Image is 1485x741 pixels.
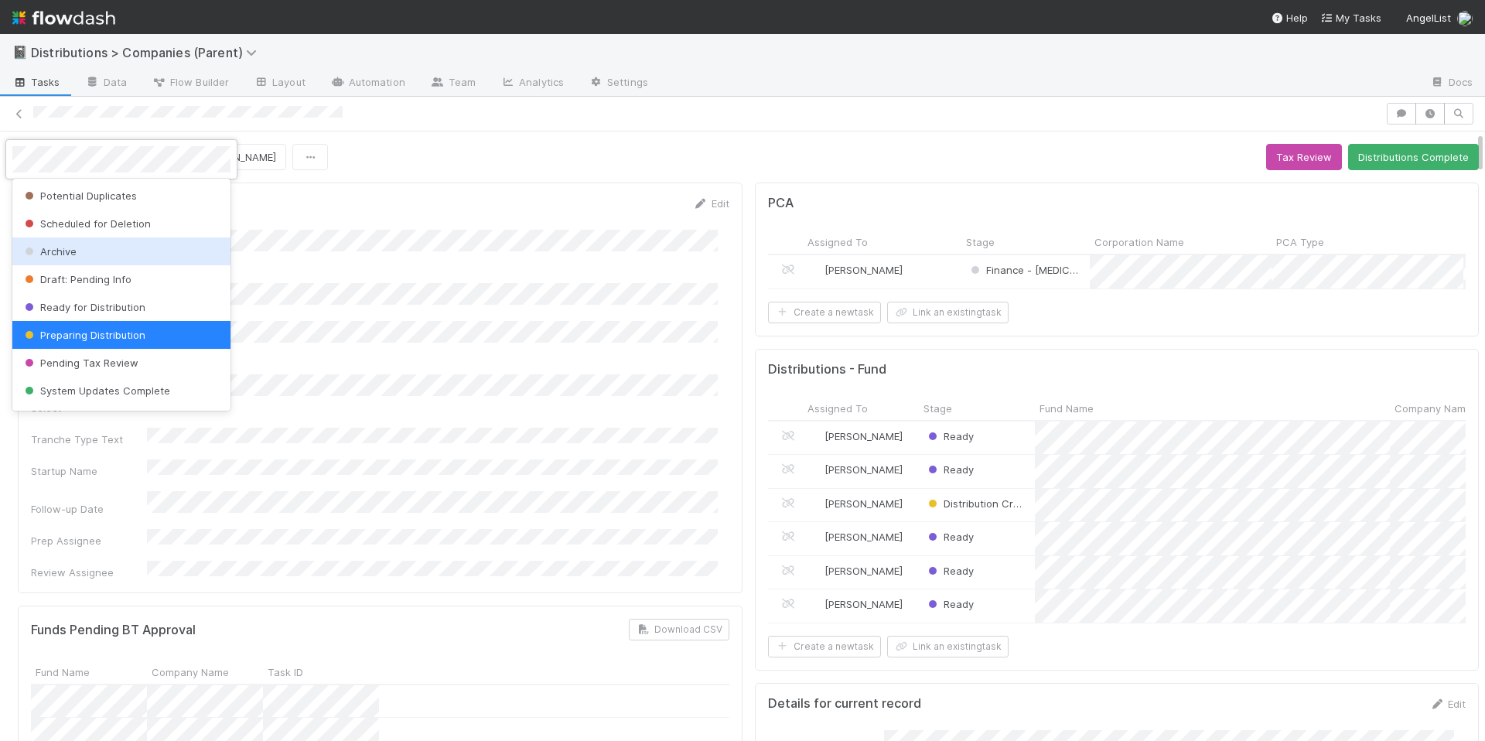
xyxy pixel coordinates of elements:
[22,357,138,369] span: Pending Tax Review
[22,329,145,341] span: Preparing Distribution
[22,301,145,313] span: Ready for Distribution
[22,245,77,258] span: Archive
[22,217,151,230] span: Scheduled for Deletion
[22,190,137,202] span: Potential Duplicates
[22,273,131,285] span: Draft: Pending Info
[22,384,170,397] span: System Updates Complete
